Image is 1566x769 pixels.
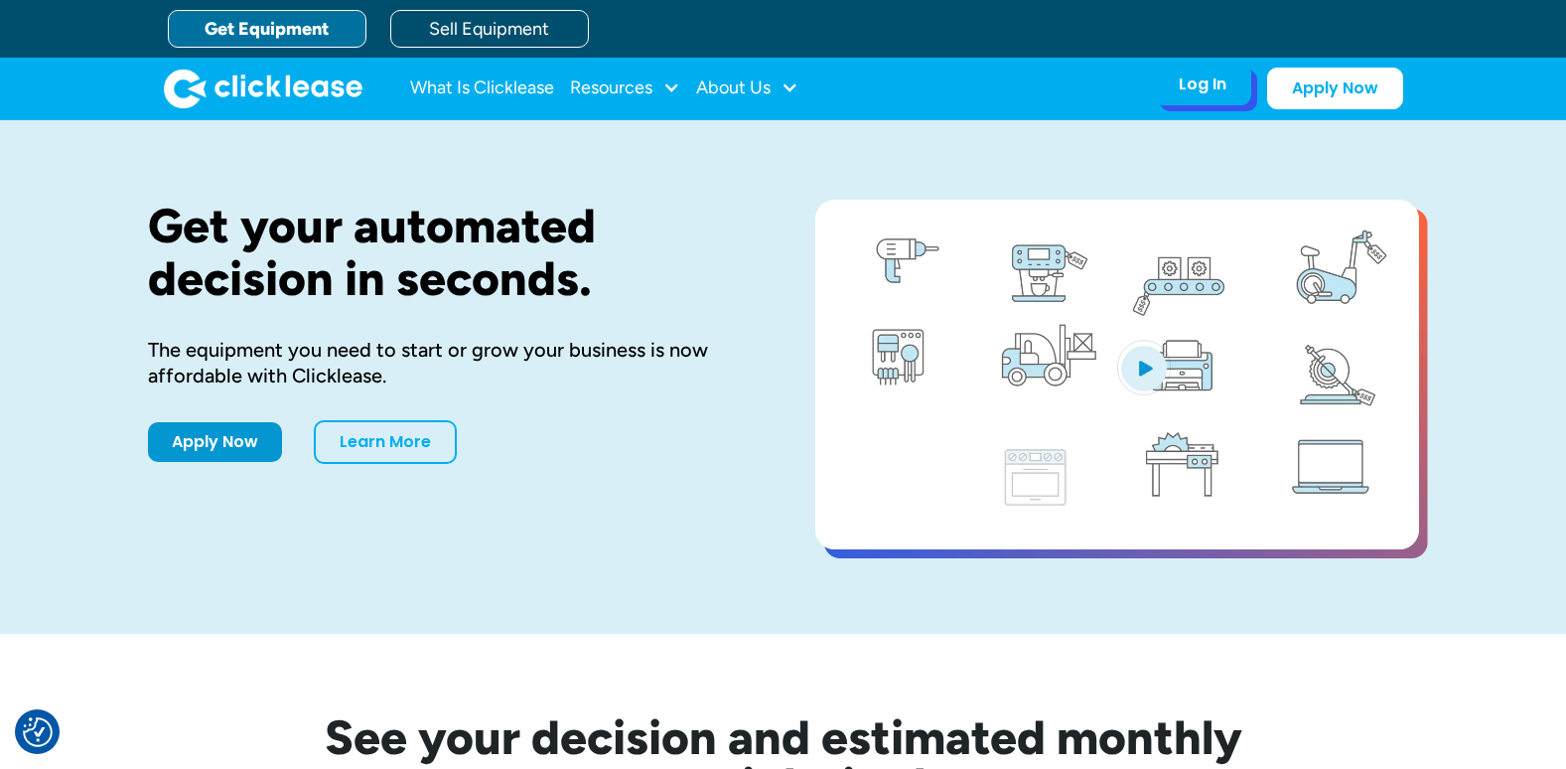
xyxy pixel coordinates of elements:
a: open lightbox [815,200,1419,549]
div: Log In [1179,75,1226,94]
img: Revisit consent button [23,717,53,747]
div: About Us [696,69,798,108]
img: Clicklease logo [164,69,362,108]
div: Resources [570,69,680,108]
button: Consent Preferences [23,717,53,747]
a: home [164,69,362,108]
a: Learn More [314,420,457,464]
a: What Is Clicklease [410,69,554,108]
a: Apply Now [148,422,282,462]
a: Apply Now [1267,68,1403,109]
h1: Get your automated decision in seconds. [148,200,752,305]
div: The equipment you need to start or grow your business is now affordable with Clicklease. [148,337,752,388]
a: Get Equipment [168,10,366,48]
img: Blue play button logo on a light blue circular background [1117,340,1171,395]
a: Sell Equipment [390,10,589,48]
